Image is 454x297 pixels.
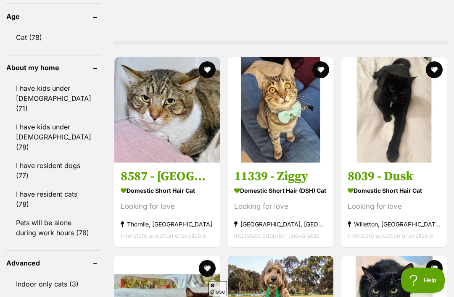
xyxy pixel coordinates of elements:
span: Close [209,281,227,296]
header: About my home [6,64,101,71]
a: Indoor only cats (3) [6,275,101,293]
strong: Domestic Short Hair Cat [348,185,441,197]
span: Interstate adoption unavailable [121,232,206,239]
a: 8039 - Dusk Domestic Short Hair Cat Looking for love Willetton, [GEOGRAPHIC_DATA] Interstate adop... [341,163,447,248]
span: Interstate adoption unavailable [348,232,433,239]
a: 8587 - [GEOGRAPHIC_DATA] Domestic Short Hair Cat Looking for love Thornlie, [GEOGRAPHIC_DATA] Int... [114,163,220,248]
img: 8039 - Dusk - Domestic Short Hair Cat [341,57,447,163]
a: I have resident cats (78) [6,185,101,213]
h3: 11339 - Ziggy [234,169,327,185]
header: Age [6,13,101,20]
div: Looking for love [348,201,441,213]
div: Looking for love [121,201,214,213]
button: favourite [199,61,216,78]
button: favourite [426,61,443,78]
a: I have kids under [DEMOGRAPHIC_DATA] (78) [6,118,101,156]
div: Looking for love [234,201,327,213]
a: Pets will be alone during work hours (78) [6,214,101,242]
strong: [GEOGRAPHIC_DATA], [GEOGRAPHIC_DATA] [234,219,327,230]
button: favourite [199,260,216,277]
strong: Domestic Short Hair Cat [121,185,214,197]
header: Advanced [6,259,101,267]
img: 8587 - Zane - Domestic Short Hair Cat [114,57,220,163]
a: 11339 - Ziggy Domestic Short Hair (DSH) Cat Looking for love [GEOGRAPHIC_DATA], [GEOGRAPHIC_DATA]... [228,163,333,248]
button: favourite [426,260,443,277]
img: 11339 - Ziggy - Domestic Short Hair (DSH) Cat [228,57,333,163]
strong: Willetton, [GEOGRAPHIC_DATA] [348,219,441,230]
a: I have resident dogs (77) [6,157,101,184]
strong: Domestic Short Hair (DSH) Cat [234,185,327,197]
h3: 8587 - [GEOGRAPHIC_DATA] [121,169,214,185]
iframe: Help Scout Beacon - Open [401,268,446,293]
h3: 8039 - Dusk [348,169,441,185]
button: favourite [312,61,329,78]
span: Interstate adoption unavailable [234,232,319,239]
a: Cat (78) [6,29,101,46]
strong: Thornlie, [GEOGRAPHIC_DATA] [121,219,214,230]
a: I have kids under [DEMOGRAPHIC_DATA] (71) [6,79,101,117]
